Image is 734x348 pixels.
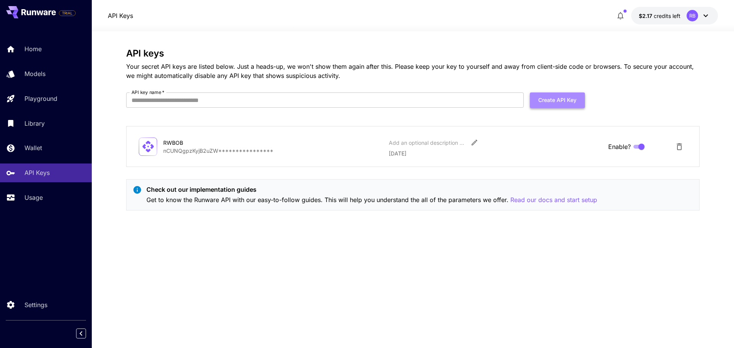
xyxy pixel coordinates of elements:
p: Home [24,44,42,53]
p: Settings [24,300,47,309]
p: API Keys [24,168,50,177]
nav: breadcrumb [108,11,133,20]
label: API key name [132,89,164,95]
span: $2.17 [639,13,654,19]
a: API Keys [108,11,133,20]
p: Models [24,69,45,78]
span: Add your payment card to enable full platform functionality. [59,8,76,18]
p: Library [24,119,45,128]
p: Get to know the Runware API with our easy-to-follow guides. This will help you understand the all... [146,195,597,205]
p: [DATE] [389,149,602,157]
p: Wallet [24,143,42,152]
p: Check out our implementation guides [146,185,597,194]
div: RWBOB [163,139,240,147]
button: Create API Key [530,92,585,108]
span: credits left [654,13,680,19]
button: Collapse sidebar [76,329,86,338]
div: Collapse sidebar [82,327,92,340]
button: Edit [468,136,481,149]
button: $2.17498RB [631,7,718,24]
div: Add an optional description or comment [389,139,465,147]
div: $2.17498 [639,12,680,20]
div: RB [687,10,698,21]
span: TRIAL [59,10,75,16]
p: Your secret API keys are listed below. Just a heads-up, we won't show them again after this. Plea... [126,62,700,80]
span: Enable? [608,142,631,151]
p: Usage [24,193,43,202]
button: Delete API Key [672,139,687,154]
h3: API keys [126,48,700,59]
p: Playground [24,94,57,103]
button: Read our docs and start setup [510,195,597,205]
